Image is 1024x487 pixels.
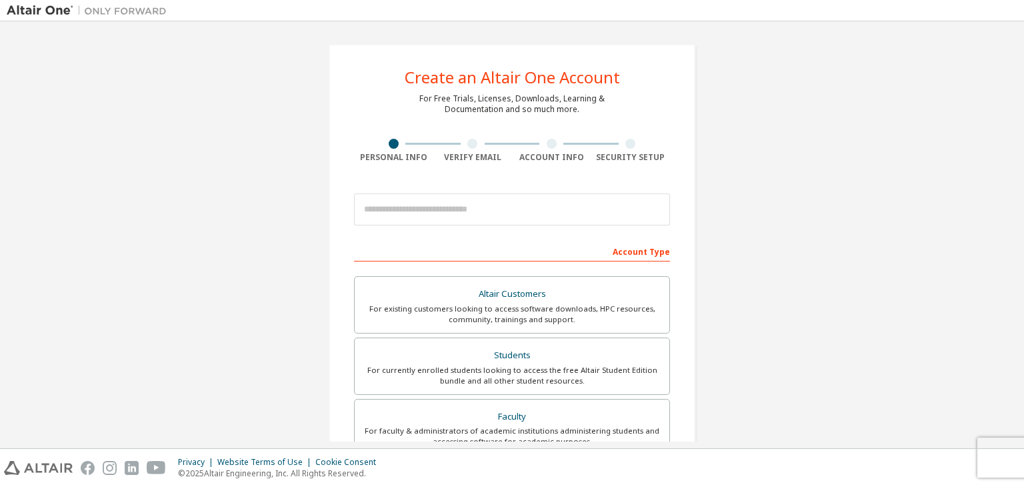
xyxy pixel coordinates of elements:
[363,426,661,447] div: For faculty & administrators of academic institutions administering students and accessing softwa...
[363,408,661,426] div: Faculty
[81,461,95,475] img: facebook.svg
[147,461,166,475] img: youtube.svg
[103,461,117,475] img: instagram.svg
[363,304,661,325] div: For existing customers looking to access software downloads, HPC resources, community, trainings ...
[433,152,513,163] div: Verify Email
[405,69,620,85] div: Create an Altair One Account
[354,152,433,163] div: Personal Info
[178,468,384,479] p: © 2025 Altair Engineering, Inc. All Rights Reserved.
[363,346,661,365] div: Students
[217,457,315,468] div: Website Terms of Use
[354,240,670,262] div: Account Type
[591,152,671,163] div: Security Setup
[125,461,139,475] img: linkedin.svg
[512,152,591,163] div: Account Info
[419,93,605,115] div: For Free Trials, Licenses, Downloads, Learning & Documentation and so much more.
[315,457,384,468] div: Cookie Consent
[7,4,173,17] img: Altair One
[363,365,661,386] div: For currently enrolled students looking to access the free Altair Student Edition bundle and all ...
[4,461,73,475] img: altair_logo.svg
[363,285,661,304] div: Altair Customers
[178,457,217,468] div: Privacy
